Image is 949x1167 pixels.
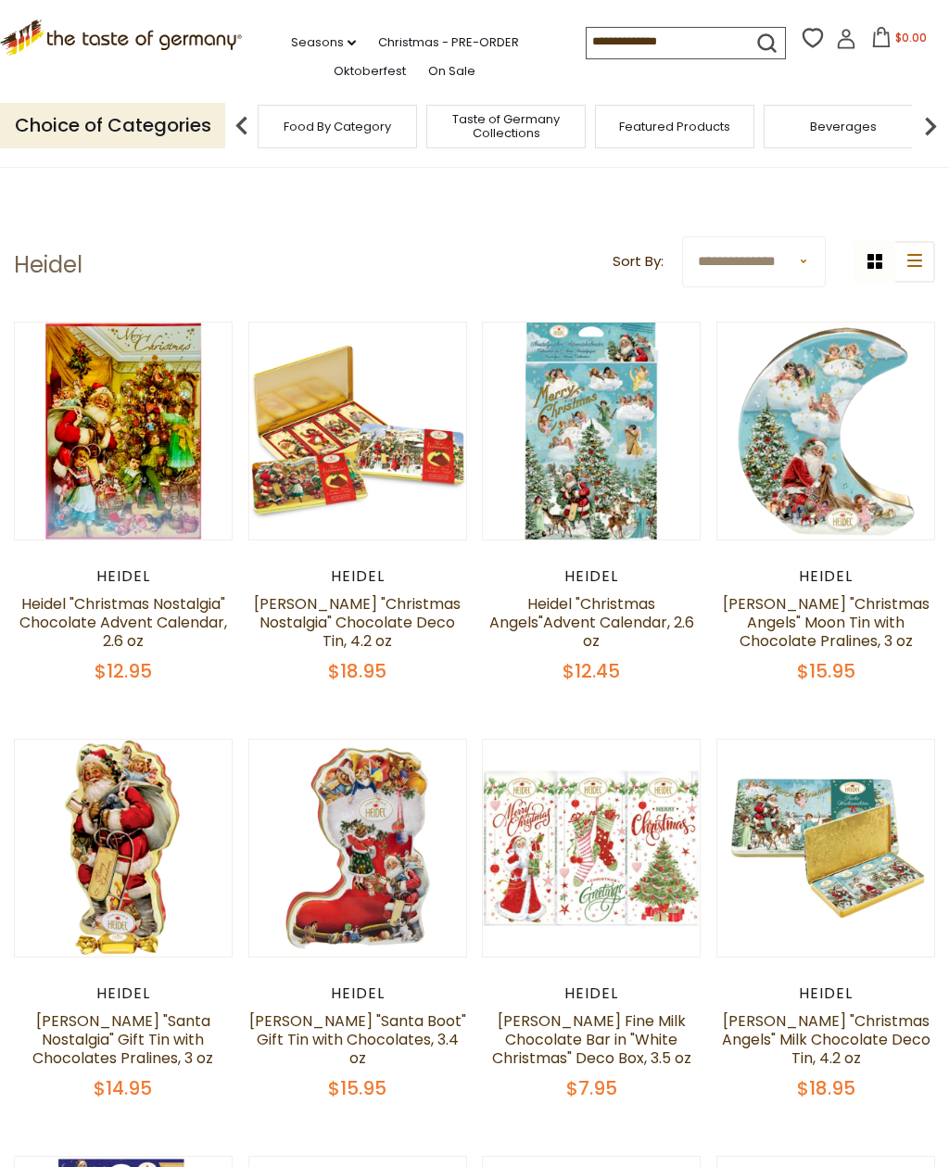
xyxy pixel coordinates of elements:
[492,1010,691,1069] a: [PERSON_NAME] Fine Milk Chocolate Bar in "White Christmas" Deco Box, 3.5 oz
[797,658,855,684] span: $15.95
[566,1075,617,1101] span: $7.95
[248,567,467,586] div: Heidel
[334,61,406,82] a: Oktoberfest
[15,740,232,957] img: Heidel
[248,984,467,1003] div: Heidel
[482,567,701,586] div: Heidel
[94,1075,152,1101] span: $14.95
[249,740,466,957] img: Heidel
[291,32,356,53] a: Seasons
[912,108,949,145] img: next arrow
[716,984,935,1003] div: Heidel
[32,1010,213,1069] a: [PERSON_NAME] "Santa Nostalgia" Gift Tin with Chocolates Pralines, 3 oz
[223,108,260,145] img: previous arrow
[328,658,386,684] span: $18.95
[15,323,232,539] img: Heidel
[722,1010,930,1069] a: [PERSON_NAME] "Christmas Angels" Milk Chocolate Deco Tin, 4.2 oz
[14,251,82,279] h1: Heidel
[328,1075,386,1101] span: $15.95
[378,32,519,53] a: Christmas - PRE-ORDER
[432,112,580,140] a: Taste of Germany Collections
[19,593,227,652] a: Heidel "Christmas Nostalgia" Chocolate Advent Calendar, 2.6 oz
[717,740,934,957] img: Heidel
[95,658,152,684] span: $12.95
[810,120,877,133] a: Beverages
[797,1075,855,1101] span: $18.95
[860,27,939,55] button: $0.00
[14,984,233,1003] div: Heidel
[613,250,664,273] label: Sort By:
[895,30,927,45] span: $0.00
[254,593,461,652] a: [PERSON_NAME] "Christmas Nostalgia" Chocolate Deco Tin, 4.2 oz
[563,658,620,684] span: $12.45
[249,1010,466,1069] a: [PERSON_NAME] "Santa Boot" Gift Tin with Chocolates, 3.4 oz
[489,593,694,652] a: Heidel "Christmas Angels"Advent Calendar, 2.6 oz
[483,323,700,539] img: Heidel
[14,567,233,586] div: Heidel
[619,120,730,133] a: Featured Products
[716,567,935,586] div: Heidel
[249,323,466,539] img: Heidel
[284,120,391,133] a: Food By Category
[483,740,700,957] img: Heidel
[717,323,934,539] img: Heidel
[723,593,930,652] a: [PERSON_NAME] "Christmas Angels" Moon Tin with Chocolate Pralines, 3 oz
[428,61,475,82] a: On Sale
[482,984,701,1003] div: Heidel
